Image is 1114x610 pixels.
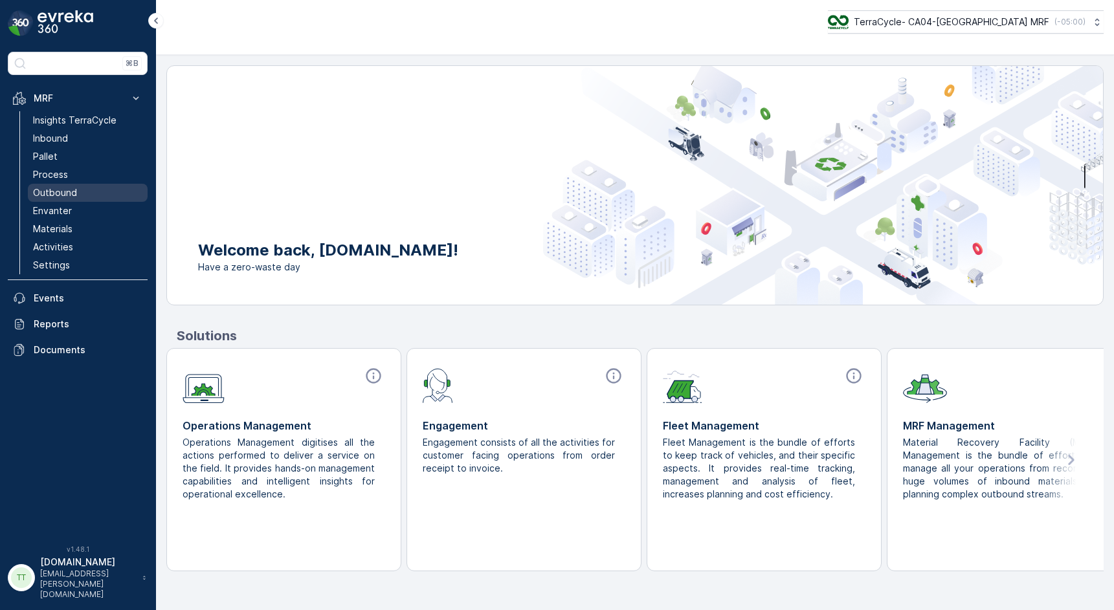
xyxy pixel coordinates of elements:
[28,238,148,256] a: Activities
[33,241,73,254] p: Activities
[28,111,148,129] a: Insights TerraCycle
[1054,17,1086,27] p: ( -05:00 )
[903,436,1095,501] p: Material Recovery Facility (MRF) Management is the bundle of efforts to manage all your operation...
[903,418,1106,433] p: MRF Management
[8,311,148,337] a: Reports
[11,567,32,588] div: TT
[33,132,68,145] p: Inbound
[126,58,139,69] p: ⌘B
[28,129,148,147] a: Inbound
[423,367,453,403] img: module-icon
[663,367,702,403] img: module-icon
[8,10,34,36] img: logo
[828,10,1104,34] button: TerraCycle- CA04-[GEOGRAPHIC_DATA] MRF(-05:00)
[34,343,142,356] p: Documents
[854,16,1049,28] p: TerraCycle- CA04-[GEOGRAPHIC_DATA] MRF
[198,261,458,274] span: Have a zero-waste day
[183,436,375,501] p: Operations Management digitises all the actions performed to deliver a service on the field. It p...
[33,168,68,181] p: Process
[28,147,148,166] a: Pallet
[183,418,385,433] p: Operations Management
[40,556,136,569] p: [DOMAIN_NAME]
[28,220,148,238] a: Materials
[663,436,855,501] p: Fleet Management is the bundle of efforts to keep track of vehicles, and their specific aspects. ...
[34,292,142,305] p: Events
[198,240,458,261] p: Welcome back, [DOMAIN_NAME]!
[543,66,1103,305] img: city illustration
[8,545,148,553] span: v 1.48.1
[34,92,122,105] p: MRF
[33,114,117,127] p: Insights TerraCycle
[38,10,93,36] img: logo_dark-DEwI_e13.png
[28,202,148,220] a: Envanter
[177,326,1104,345] p: Solutions
[903,367,947,403] img: module-icon
[423,418,625,433] p: Engagement
[28,184,148,202] a: Outbound
[183,367,225,404] img: module-icon
[40,569,136,600] p: [EMAIL_ADDRESS][PERSON_NAME][DOMAIN_NAME]
[33,204,72,217] p: Envanter
[663,418,865,433] p: Fleet Management
[8,556,148,600] button: TT[DOMAIN_NAME][EMAIL_ADDRESS][PERSON_NAME][DOMAIN_NAME]
[8,85,148,111] button: MRF
[8,285,148,311] a: Events
[34,318,142,331] p: Reports
[33,186,77,199] p: Outbound
[33,223,72,235] p: Materials
[423,436,615,475] p: Engagement consists of all the activities for customer facing operations from order receipt to in...
[33,259,70,272] p: Settings
[8,337,148,363] a: Documents
[33,150,58,163] p: Pallet
[828,15,849,29] img: TC_8rdWMmT_gp9TRR3.png
[28,166,148,184] a: Process
[28,256,148,274] a: Settings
